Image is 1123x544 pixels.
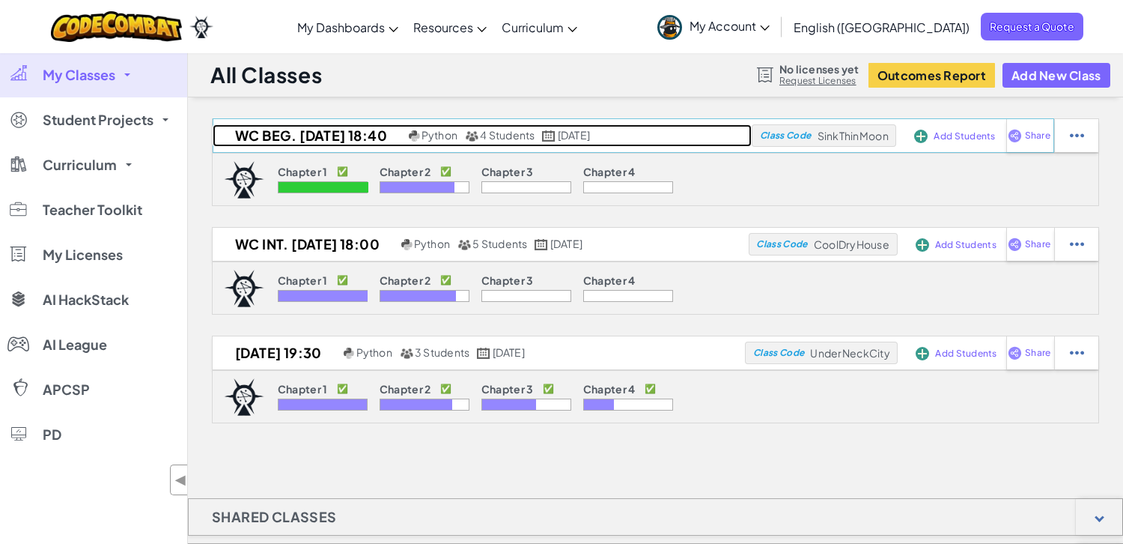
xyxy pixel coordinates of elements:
a: Resources [406,7,494,47]
span: Student Projects [43,113,153,127]
a: Request a Quote [981,13,1083,40]
p: ✅ [337,166,348,178]
p: Chapter 2 [380,274,431,286]
h2: WC Beg. [DATE] 18:40 [213,124,405,147]
p: Chapter 3 [481,383,534,395]
img: IconAddStudents.svg [916,347,929,360]
img: python.png [409,130,420,142]
img: MultipleUsers.png [465,130,478,142]
img: IconAddStudents.svg [914,130,928,143]
span: Curriculum [502,19,564,35]
span: Add Students [935,349,996,358]
span: No licenses yet [779,63,859,75]
span: Class Code [753,348,804,357]
span: CoolDryHouse [814,238,889,251]
img: MultipleUsers.png [400,348,413,359]
img: logo [224,378,264,416]
span: Python [356,345,392,359]
span: Class Code [756,240,807,249]
p: Chapter 4 [583,383,636,395]
span: English ([GEOGRAPHIC_DATA]) [794,19,970,35]
p: ✅ [543,383,554,395]
p: ✅ [440,166,451,178]
a: WC Int. [DATE] 18:00 Python 5 Students [DATE] [213,233,749,256]
p: Chapter 1 [278,166,328,178]
p: ✅ [645,383,656,395]
img: IconShare_Purple.svg [1008,129,1022,142]
h2: WC Int. [DATE] 18:00 [213,233,398,256]
span: Teacher Toolkit [43,203,142,217]
a: Request Licenses [779,75,859,87]
p: Chapter 2 [380,383,431,395]
span: Share [1025,348,1050,357]
h1: Shared Classes [189,498,360,536]
span: UnderNeckCity [810,346,889,360]
span: Share [1025,131,1050,140]
img: logo [224,270,264,307]
img: logo [224,161,264,199]
p: ✅ [337,274,348,286]
span: [DATE] [493,345,525,359]
img: CodeCombat logo [51,11,182,42]
span: Share [1025,240,1050,249]
img: IconShare_Purple.svg [1008,238,1022,251]
button: Add New Class [1002,63,1110,88]
img: python.png [401,239,413,250]
p: Chapter 3 [481,166,534,178]
h2: [DATE] 19:30 [213,342,340,364]
img: IconAddStudents.svg [916,238,929,252]
button: Outcomes Report [868,63,995,88]
span: AI League [43,338,107,351]
span: My Account [690,18,770,34]
h1: All Classes [210,61,322,89]
span: [DATE] [558,128,590,142]
img: IconStudentEllipsis.svg [1070,346,1084,360]
span: My Licenses [43,248,123,262]
span: SinkThinMoon [818,129,889,142]
img: calendar.svg [477,348,490,359]
img: Ozaria [189,16,213,38]
span: Curriculum [43,158,117,172]
p: Chapter 1 [278,274,328,286]
img: calendar.svg [535,239,548,250]
a: WC Beg. [DATE] 18:40 Python 4 Students [DATE] [213,124,752,147]
img: IconStudentEllipsis.svg [1070,238,1084,251]
span: My Dashboards [297,19,385,35]
img: MultipleUsers.png [457,239,471,250]
span: My Classes [43,68,115,82]
span: Python [421,128,457,142]
p: ✅ [440,383,451,395]
a: My Account [650,3,777,50]
span: Class Code [760,131,811,140]
img: python.png [344,348,355,359]
p: Chapter 4 [583,274,636,286]
p: Chapter 2 [380,166,431,178]
p: Chapter 3 [481,274,534,286]
img: avatar [657,15,682,40]
img: IconStudentEllipsis.svg [1070,129,1084,142]
p: Chapter 4 [583,166,636,178]
a: [DATE] 19:30 Python 3 Students [DATE] [213,342,745,364]
span: [DATE] [550,237,582,250]
span: 4 Students [480,128,535,142]
span: AI HackStack [43,293,129,306]
a: English ([GEOGRAPHIC_DATA]) [786,7,977,47]
span: Add Students [935,241,996,250]
p: ✅ [440,274,451,286]
img: IconShare_Purple.svg [1008,346,1022,360]
p: Chapter 1 [278,383,328,395]
span: ◀ [174,469,187,491]
span: 5 Students [472,237,527,250]
span: 3 Students [415,345,469,359]
a: My Dashboards [290,7,406,47]
img: calendar.svg [542,130,556,142]
span: Resources [413,19,473,35]
p: ✅ [337,383,348,395]
span: Add Students [934,132,995,141]
a: Curriculum [494,7,585,47]
span: Python [414,237,450,250]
